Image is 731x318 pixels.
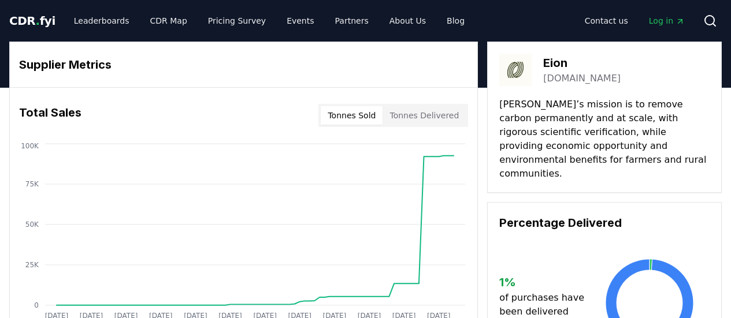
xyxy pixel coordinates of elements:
[19,56,468,73] h3: Supplier Metrics
[640,10,694,31] a: Log in
[380,10,435,31] a: About Us
[34,301,39,309] tspan: 0
[65,10,139,31] a: Leaderboards
[326,10,378,31] a: Partners
[277,10,323,31] a: Events
[576,10,694,31] nav: Main
[499,274,589,291] h3: 1 %
[499,98,710,181] p: [PERSON_NAME]’s mission is to remove carbon permanently and at scale, with rigorous scientific ve...
[499,214,710,231] h3: Percentage Delivered
[649,15,685,27] span: Log in
[9,13,55,29] a: CDR.fyi
[321,106,383,125] button: Tonnes Sold
[65,10,474,31] nav: Main
[36,14,40,28] span: .
[25,180,39,188] tspan: 75K
[25,261,39,269] tspan: 25K
[576,10,637,31] a: Contact us
[19,104,81,127] h3: Total Sales
[543,72,621,85] a: [DOMAIN_NAME]
[141,10,196,31] a: CDR Map
[543,54,621,72] h3: Eion
[383,106,466,125] button: Tonnes Delivered
[25,220,39,229] tspan: 50K
[437,10,474,31] a: Blog
[199,10,275,31] a: Pricing Survey
[21,142,39,150] tspan: 100K
[499,54,532,86] img: Eion-logo
[9,14,55,28] span: CDR fyi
